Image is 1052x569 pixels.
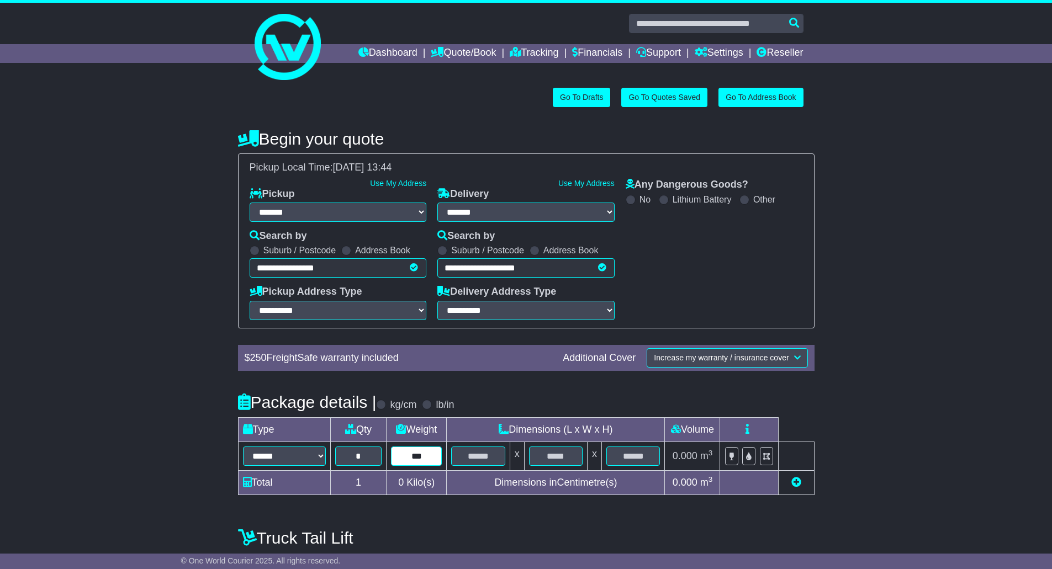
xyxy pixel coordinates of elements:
[447,417,665,442] td: Dimensions (L x W x H)
[654,353,789,362] span: Increase my warranty / insurance cover
[665,417,720,442] td: Volume
[238,130,815,148] h4: Begin your quote
[437,286,556,298] label: Delivery Address Type
[673,450,697,461] span: 0.000
[700,450,713,461] span: m
[370,179,426,188] a: Use My Address
[358,44,417,63] a: Dashboard
[700,477,713,488] span: m
[558,179,615,188] a: Use My Address
[250,286,362,298] label: Pickup Address Type
[263,245,336,256] label: Suburb / Postcode
[387,470,447,494] td: Kilo(s)
[390,399,416,411] label: kg/cm
[695,44,743,63] a: Settings
[572,44,622,63] a: Financials
[330,470,387,494] td: 1
[238,417,330,442] td: Type
[709,475,713,483] sup: 3
[451,245,524,256] label: Suburb / Postcode
[647,348,807,368] button: Increase my warranty / insurance cover
[437,188,489,200] label: Delivery
[621,88,707,107] a: Go To Quotes Saved
[387,417,447,442] td: Weight
[753,194,775,205] label: Other
[636,44,681,63] a: Support
[436,399,454,411] label: lb/in
[718,88,803,107] a: Go To Address Book
[181,556,341,565] span: © One World Courier 2025. All rights reserved.
[791,477,801,488] a: Add new item
[553,88,610,107] a: Go To Drafts
[709,449,713,457] sup: 3
[543,245,599,256] label: Address Book
[510,442,524,470] td: x
[510,44,558,63] a: Tracking
[250,188,295,200] label: Pickup
[398,477,404,488] span: 0
[447,470,665,494] td: Dimensions in Centimetre(s)
[431,44,496,63] a: Quote/Book
[244,162,808,174] div: Pickup Local Time:
[626,179,748,191] label: Any Dangerous Goods?
[588,442,602,470] td: x
[639,194,651,205] label: No
[238,529,815,547] h4: Truck Tail Lift
[238,393,377,411] h4: Package details |
[437,230,495,242] label: Search by
[673,477,697,488] span: 0.000
[757,44,803,63] a: Reseller
[238,470,330,494] td: Total
[239,352,558,364] div: $ FreightSafe warranty included
[355,245,410,256] label: Address Book
[557,352,641,364] div: Additional Cover
[250,352,267,363] span: 250
[330,417,387,442] td: Qty
[333,162,392,173] span: [DATE] 13:44
[250,230,307,242] label: Search by
[673,194,732,205] label: Lithium Battery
